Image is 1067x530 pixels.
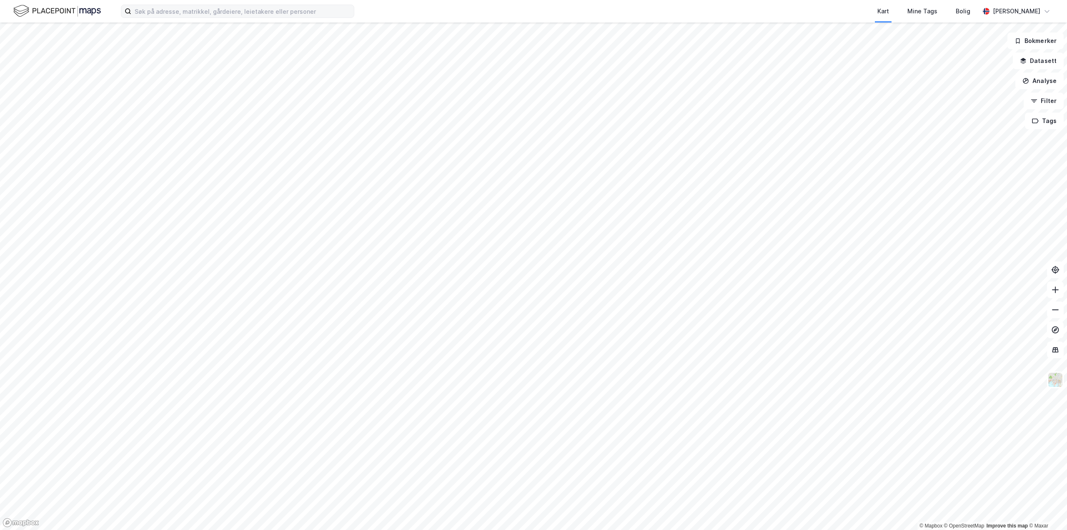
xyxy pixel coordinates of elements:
div: [PERSON_NAME] [993,6,1040,16]
img: logo.f888ab2527a4732fd821a326f86c7f29.svg [13,4,101,18]
div: Bolig [956,6,970,16]
div: Mine Tags [907,6,937,16]
input: Søk på adresse, matrikkel, gårdeiere, leietakere eller personer [131,5,354,18]
iframe: Chat Widget [1025,490,1067,530]
div: Kart [877,6,889,16]
div: Kontrollprogram for chat [1025,490,1067,530]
